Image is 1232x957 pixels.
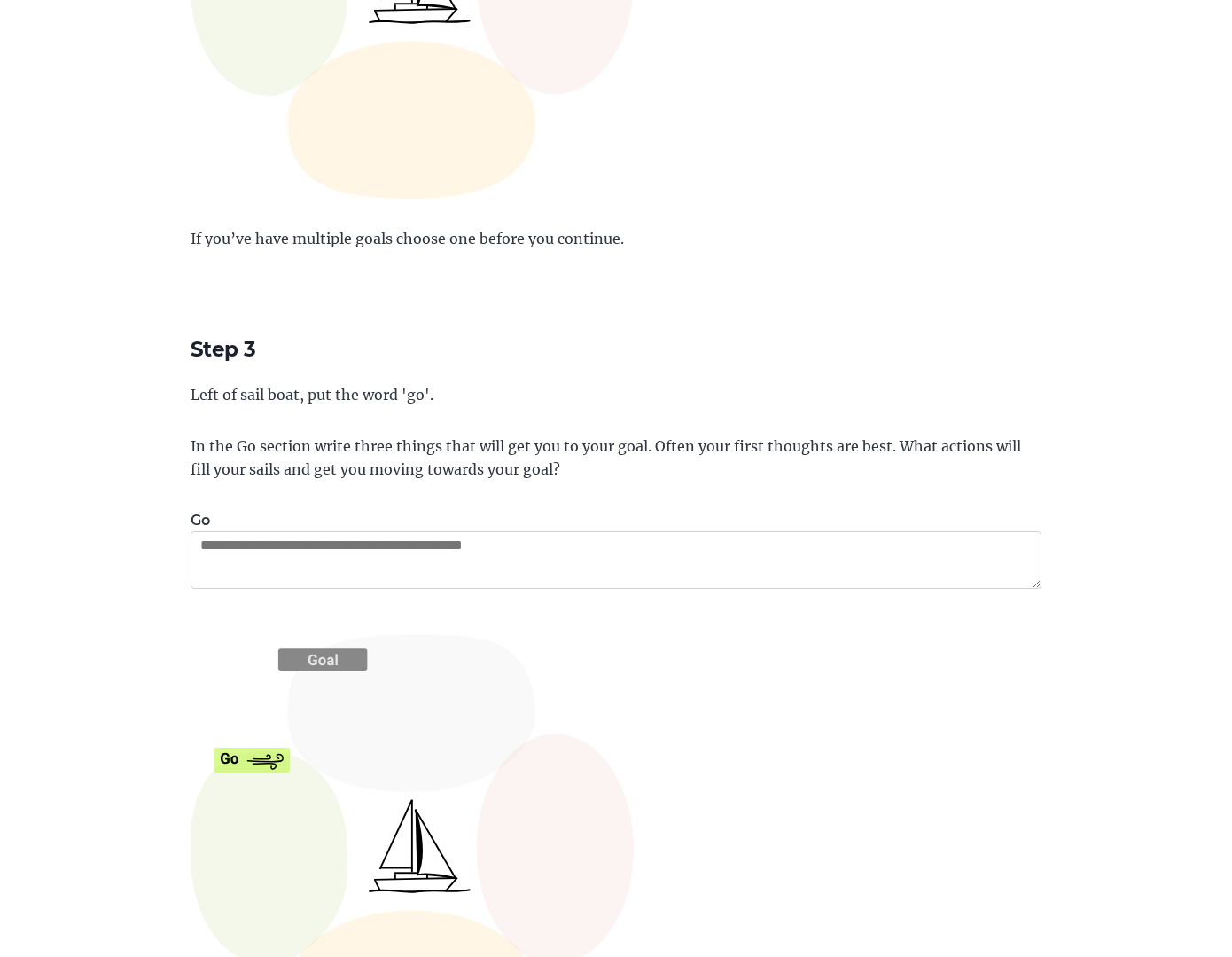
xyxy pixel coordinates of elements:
p: If you’ve have multiple goals choose one before you continue. [191,227,1041,250]
h4: Step 3 [191,339,1041,361]
label: Go [191,509,1041,617]
p: Left of sail boat, put the word 'go'. [191,383,1041,406]
textarea: Go [191,531,1041,589]
p: In the Go section write three things that will get you to your goal. Often your first thoughts ar... [191,435,1041,481]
